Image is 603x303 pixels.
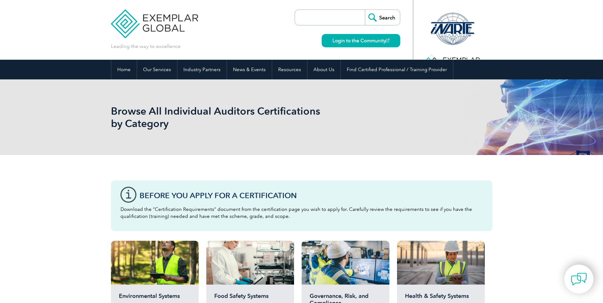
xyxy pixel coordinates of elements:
a: About Us [307,60,340,79]
a: Home [111,60,137,79]
a: Resources [272,60,307,79]
a: Our Services [137,60,177,79]
p: Download the “Certification Requirements” document from the certification page you wish to apply ... [120,206,483,220]
a: Find Certified Professional / Training Provider [341,60,453,79]
img: open_square.png [386,39,389,42]
input: Search [365,10,400,25]
p: Leading the way to excellence [111,43,181,50]
h3: Before You Apply For a Certification [140,192,483,199]
h1: Browse All Individual Auditors Certifications by Category [111,105,355,130]
img: contact-chat.png [571,271,587,287]
a: News & Events [227,60,272,79]
a: Industry Partners [177,60,227,79]
a: Login to the Community [322,34,400,47]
